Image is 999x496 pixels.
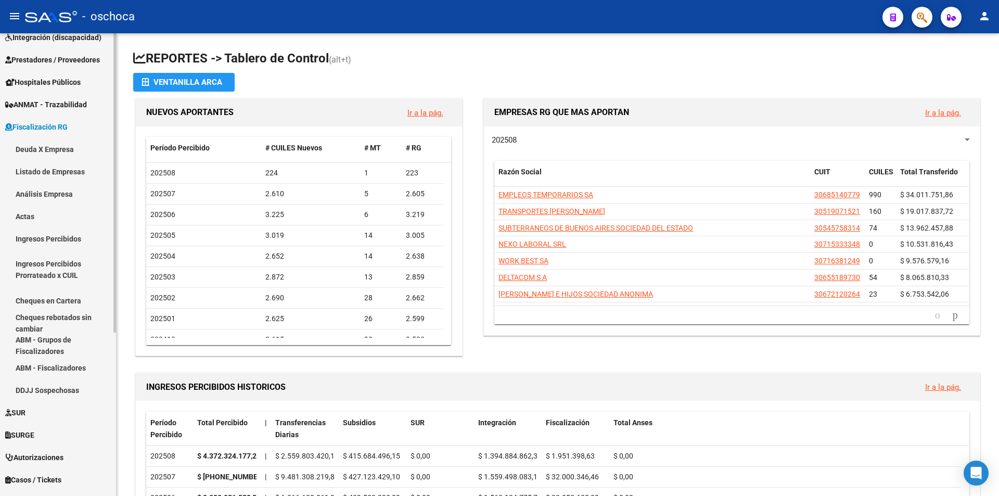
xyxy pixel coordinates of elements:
[265,188,356,200] div: 2.610
[402,137,443,159] datatable-header-cell: # RG
[364,250,398,262] div: 14
[146,412,193,446] datatable-header-cell: Período Percibido
[900,168,958,176] span: Total Transferido
[339,412,406,446] datatable-header-cell: Subsidios
[896,161,969,195] datatable-header-cell: Total Transferido
[948,310,963,321] a: go to next page
[265,313,356,325] div: 2.625
[150,314,175,323] span: 202501
[150,418,182,439] span: Período Percibido
[364,292,398,304] div: 28
[261,412,271,446] datatable-header-cell: |
[478,473,542,481] span: $ 1.559.498.083,12
[5,77,81,88] span: Hospitales Públicos
[814,273,860,282] span: 30655189730
[271,412,339,446] datatable-header-cell: Transferencias Diarias
[498,190,593,199] span: EMPLEOS TEMPORARIOS SA
[150,252,175,260] span: 202504
[900,224,953,232] span: $ 13.962.457,88
[814,224,860,232] span: 30545758314
[814,257,860,265] span: 30716381249
[150,210,175,219] span: 202506
[275,452,339,460] span: $ 2.559.803.420,15
[411,473,430,481] span: $ 0,00
[5,54,100,66] span: Prestadores / Proveedores
[930,310,945,321] a: go to previous page
[146,107,234,117] span: NUEVOS APORTANTES
[150,231,175,239] span: 202505
[498,207,605,215] span: TRANSPORTES [PERSON_NAME]
[546,452,595,460] span: $ 1.951.398,63
[925,108,961,118] a: Ir a la pág.
[478,418,516,427] span: Integración
[197,452,261,460] strong: $ 4.372.324.177,26
[150,294,175,302] span: 202502
[133,73,235,92] button: Ventanilla ARCA
[869,207,881,215] span: 160
[814,240,860,248] span: 30715333348
[978,10,991,22] mat-icon: person
[609,412,961,446] datatable-header-cell: Total Anses
[494,107,629,117] span: EMPRESAS RG QUE MAS APORTAN
[869,224,877,232] span: 74
[613,473,633,481] span: $ 0,00
[150,144,210,152] span: Período Percibido
[197,418,248,427] span: Total Percibido
[492,135,517,145] span: 202508
[406,313,439,325] div: 2.599
[900,190,953,199] span: $ 34.011.751,86
[364,313,398,325] div: 26
[406,271,439,283] div: 2.859
[150,471,189,483] div: 202507
[265,292,356,304] div: 2.690
[498,168,542,176] span: Razón Social
[150,273,175,281] span: 202503
[197,473,274,481] strong: $ [PHONE_NUMBER],51
[546,473,599,481] span: $ 32.000.346,46
[498,290,653,298] span: [PERSON_NAME] E HIJOS SOCIEDAD ANONIMA
[360,137,402,159] datatable-header-cell: # MT
[275,418,326,439] span: Transferencias Diarias
[265,418,267,427] span: |
[399,103,452,122] button: Ir a la pág.
[814,290,860,298] span: 30672120264
[810,161,865,195] datatable-header-cell: CUIT
[900,273,949,282] span: $ 8.065.810,33
[869,240,873,248] span: 0
[5,452,63,463] span: Autorizaciones
[265,473,266,481] span: |
[343,452,400,460] span: $ 415.684.496,15
[814,190,860,199] span: 30685140779
[546,418,590,427] span: Fiscalización
[474,412,542,446] datatable-header-cell: Integración
[964,461,989,486] div: Open Intercom Messenger
[613,452,633,460] span: $ 0,00
[406,167,439,179] div: 223
[869,190,881,199] span: 990
[865,161,896,195] datatable-header-cell: CUILES
[265,334,356,346] div: 2.615
[265,452,266,460] span: |
[917,103,969,122] button: Ir a la pág.
[364,271,398,283] div: 13
[5,121,68,133] span: Fiscalización RG
[498,257,548,265] span: WORK BEST SA
[498,224,693,232] span: SUBTERRANEOS DE BUENOS AIRES SOCIEDAD DEL ESTADO
[406,292,439,304] div: 2.662
[150,335,175,344] span: 202412
[364,209,398,221] div: 6
[5,99,87,110] span: ANMAT - Trazabilidad
[900,257,949,265] span: $ 9.576.579,16
[5,429,34,441] span: SURGE
[5,32,101,43] span: Integración (discapacidad)
[265,144,322,152] span: # CUILES Nuevos
[265,209,356,221] div: 3.225
[8,10,21,22] mat-icon: menu
[925,383,961,392] a: Ir a la pág.
[82,5,135,28] span: - oschoca
[265,250,356,262] div: 2.652
[343,418,376,427] span: Subsidios
[265,271,356,283] div: 2.872
[150,189,175,198] span: 202507
[364,334,398,346] div: 93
